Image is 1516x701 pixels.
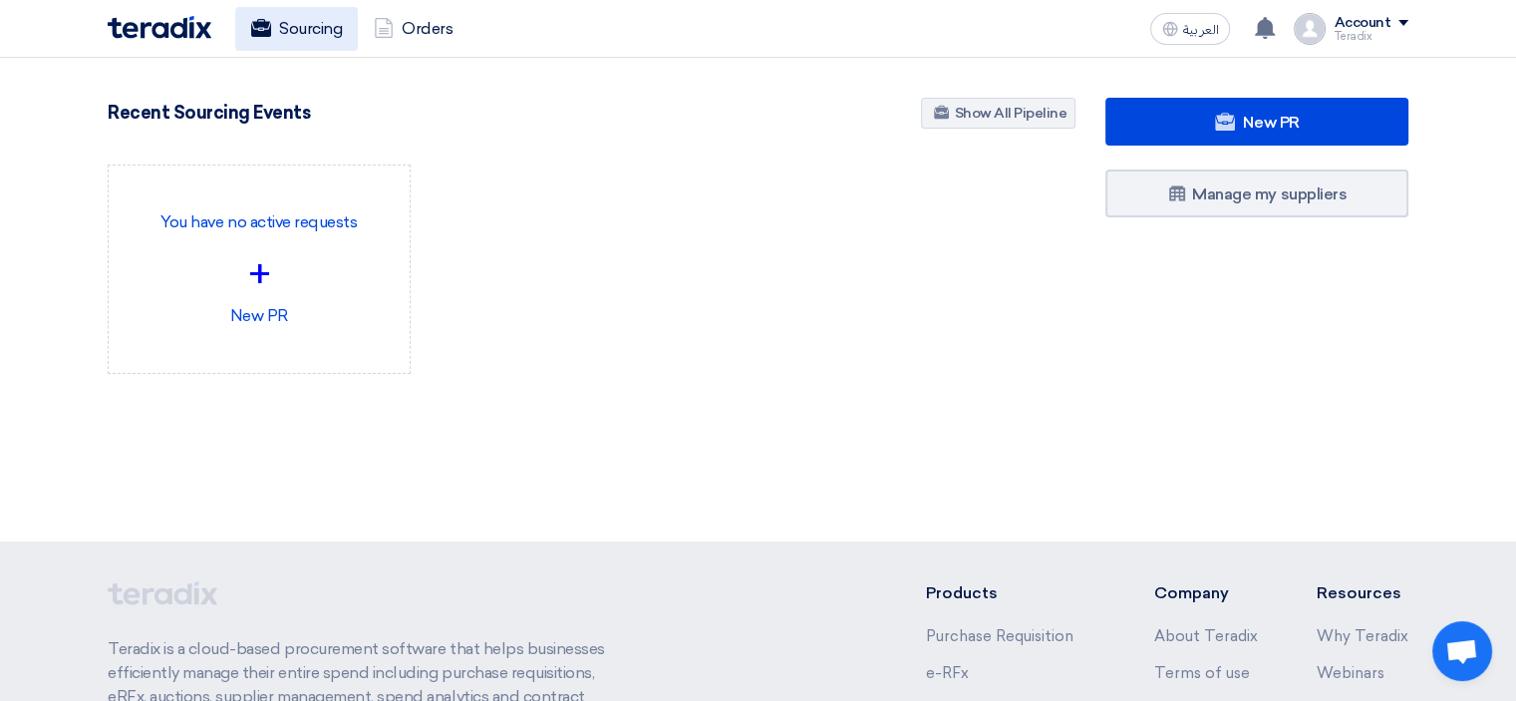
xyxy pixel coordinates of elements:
a: Show All Pipeline [921,98,1075,129]
img: profile_test.png [1294,13,1326,45]
a: Terms of use [1153,664,1249,682]
div: Account [1334,15,1390,32]
a: Why Teradix [1317,627,1408,645]
div: + [125,244,394,304]
h4: Recent Sourcing Events [108,102,310,124]
a: Manage my suppliers [1105,170,1408,217]
div: Teradix [1334,31,1408,42]
li: Company [1153,581,1257,605]
a: e-RFx [926,664,969,682]
a: About Teradix [1153,627,1257,645]
img: Teradix logo [108,16,211,39]
p: You have no active requests [125,210,394,234]
a: Open chat [1432,621,1492,681]
li: Resources [1317,581,1408,605]
a: Orders [358,7,468,51]
a: Sourcing [235,7,358,51]
button: العربية [1150,13,1230,45]
a: Purchase Requisition [926,627,1073,645]
span: New PR [1243,113,1299,132]
a: Webinars [1317,664,1384,682]
span: العربية [1182,23,1218,37]
div: New PR [125,181,394,357]
li: Products [926,581,1094,605]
